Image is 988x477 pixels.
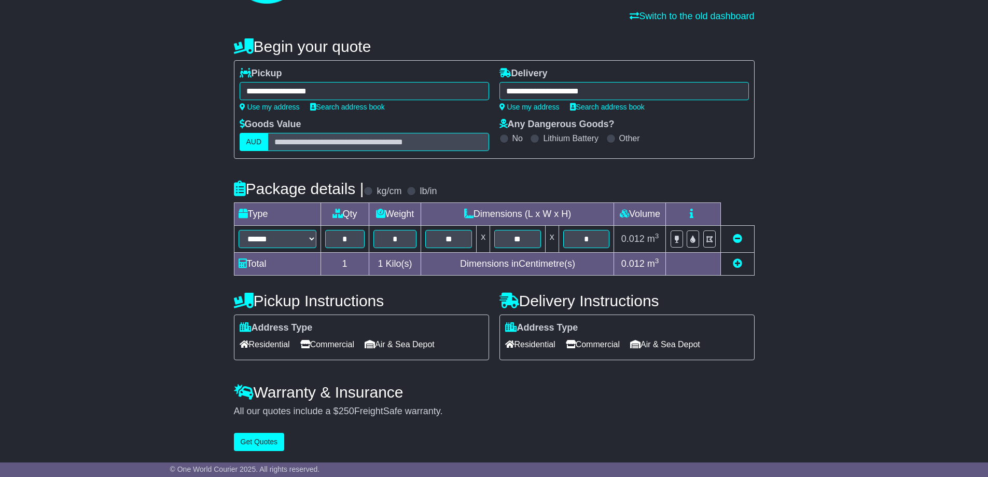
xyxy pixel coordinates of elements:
[477,226,490,253] td: x
[240,322,313,334] label: Address Type
[234,38,755,55] h4: Begin your quote
[621,258,645,269] span: 0.012
[321,253,369,276] td: 1
[369,253,421,276] td: Kilo(s)
[630,11,754,21] a: Switch to the old dashboard
[619,133,640,143] label: Other
[647,258,659,269] span: m
[300,336,354,352] span: Commercial
[655,257,659,265] sup: 3
[570,103,645,111] a: Search address book
[234,433,285,451] button: Get Quotes
[240,103,300,111] a: Use my address
[240,336,290,352] span: Residential
[234,384,755,401] h4: Warranty & Insurance
[310,103,385,111] a: Search address book
[505,322,578,334] label: Address Type
[234,253,321,276] td: Total
[499,119,615,130] label: Any Dangerous Goods?
[240,68,282,79] label: Pickup
[234,180,364,197] h4: Package details |
[543,133,599,143] label: Lithium Battery
[234,203,321,226] td: Type
[630,336,700,352] span: Air & Sea Depot
[499,68,548,79] label: Delivery
[378,258,383,269] span: 1
[421,203,614,226] td: Dimensions (L x W x H)
[170,465,320,473] span: © One World Courier 2025. All rights reserved.
[621,234,645,244] span: 0.012
[377,186,401,197] label: kg/cm
[512,133,523,143] label: No
[655,232,659,240] sup: 3
[421,253,614,276] td: Dimensions in Centimetre(s)
[733,258,742,269] a: Add new item
[647,234,659,244] span: m
[339,406,354,416] span: 250
[234,292,489,309] h4: Pickup Instructions
[365,336,435,352] span: Air & Sea Depot
[240,133,269,151] label: AUD
[234,406,755,417] div: All our quotes include a $ FreightSafe warranty.
[499,292,755,309] h4: Delivery Instructions
[545,226,559,253] td: x
[614,203,666,226] td: Volume
[321,203,369,226] td: Qty
[499,103,560,111] a: Use my address
[240,119,301,130] label: Goods Value
[420,186,437,197] label: lb/in
[733,234,742,244] a: Remove this item
[369,203,421,226] td: Weight
[566,336,620,352] span: Commercial
[505,336,555,352] span: Residential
